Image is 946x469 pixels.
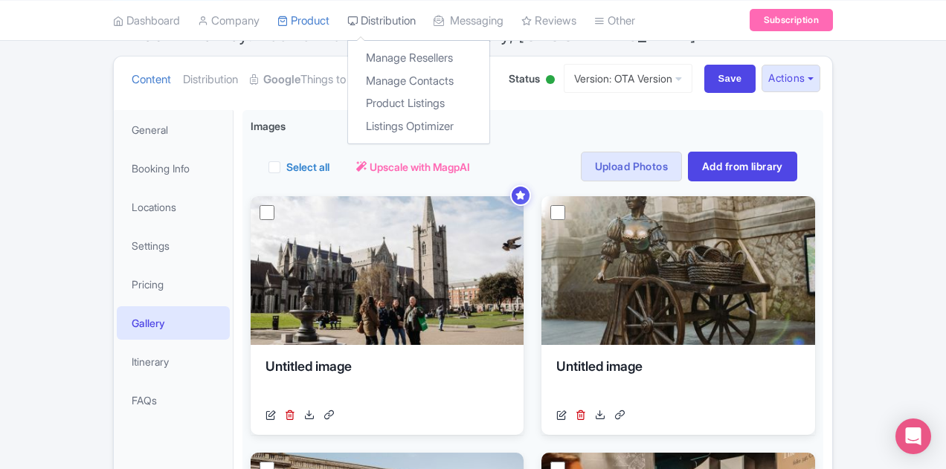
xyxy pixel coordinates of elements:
a: Upscale with MagpAI [356,159,470,175]
span: Images [251,118,286,134]
a: Locations [117,190,230,224]
a: Add from library [688,152,797,181]
a: Itinerary [117,345,230,378]
button: Actions [762,65,820,92]
input: Save [704,65,756,93]
a: Content [132,56,171,103]
a: Listings Optimizer [348,114,489,138]
div: Untitled image [556,357,799,401]
a: FAQs [117,384,230,417]
a: Settings [117,229,230,262]
div: Active [543,69,558,92]
a: Manage Contacts [348,69,489,92]
span: Dublin in a Day: Book of Kells, Guinness Brewery, [GEOGRAPHIC_DATA] [131,24,696,45]
a: Pricing [117,268,230,301]
strong: Google [263,71,300,88]
a: Booking Info [117,152,230,185]
div: Open Intercom Messenger [895,418,931,454]
a: Product Listings [348,92,489,115]
a: Manage Resellers [348,47,489,70]
span: Status [509,71,540,86]
a: Distribution [183,56,238,103]
a: Subscription [750,9,833,31]
span: Upscale with MagpAI [370,159,470,175]
a: Version: OTA Version [564,64,692,93]
div: Untitled image [266,357,509,401]
a: General [117,113,230,146]
a: GoogleThings to do [250,56,361,103]
a: Upload Photos [581,152,682,181]
label: Select all [286,159,329,175]
a: Gallery [117,306,230,340]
